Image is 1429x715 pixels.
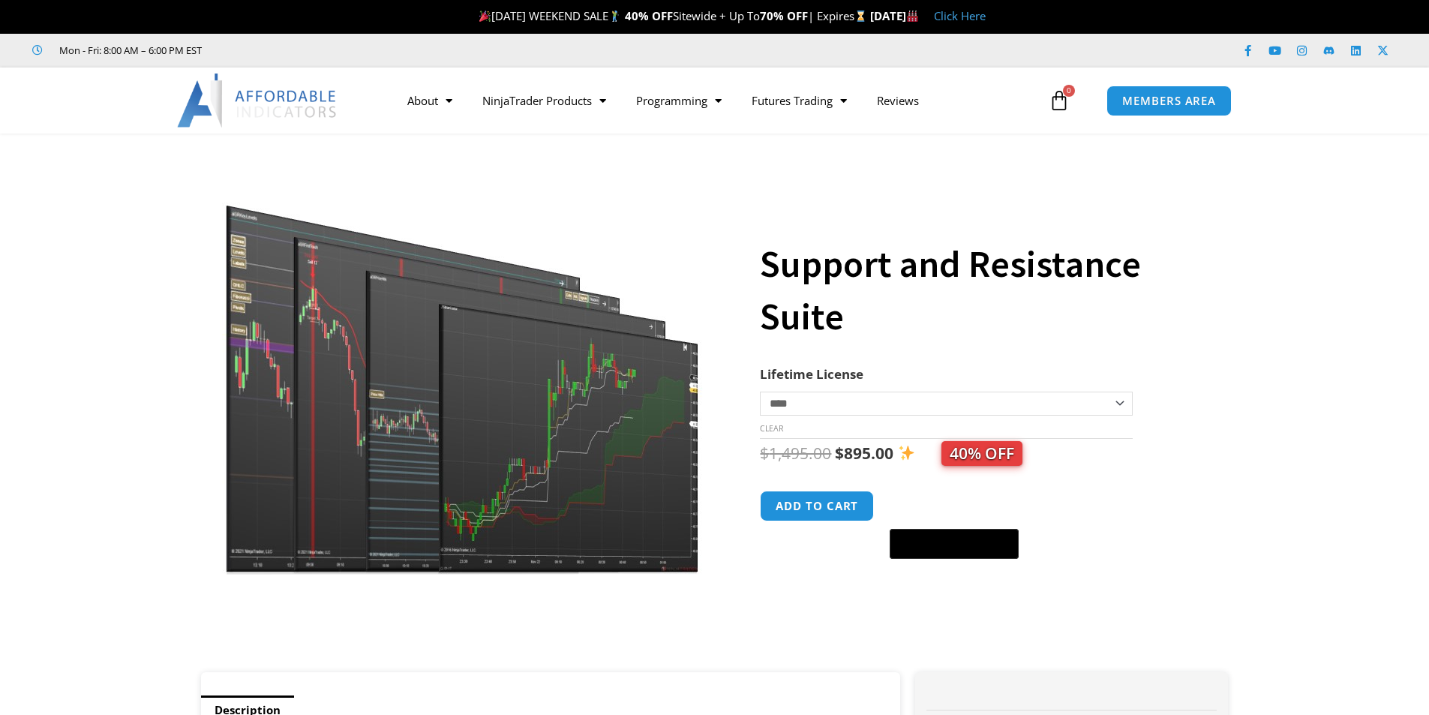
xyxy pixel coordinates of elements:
img: 🎉 [479,11,491,22]
button: Add to cart [760,491,874,521]
span: 40% OFF [941,441,1022,466]
span: $ [835,443,844,464]
bdi: 1,495.00 [760,443,831,464]
a: About [392,83,467,118]
span: 0 [1063,85,1075,97]
a: NinjaTrader Products [467,83,621,118]
bdi: 895.00 [835,443,893,464]
a: Reviews [862,83,934,118]
img: LogoAI | Affordable Indicators – NinjaTrader [177,74,338,128]
span: Mon - Fri: 8:00 AM – 6:00 PM EST [56,41,202,59]
img: Support and Resistance Suite 1 [222,160,704,575]
a: MEMBERS AREA [1106,86,1232,116]
h1: Support and Resistance Suite [760,238,1198,343]
label: Lifetime License [760,365,863,383]
button: Buy with GPay [890,529,1019,559]
span: [DATE] WEEKEND SALE Sitewide + Up To | Expires [476,8,869,23]
span: MEMBERS AREA [1122,95,1216,107]
iframe: PayPal Message 1 [760,568,1198,581]
a: 0 [1026,79,1092,122]
strong: 70% OFF [760,8,808,23]
img: 🏌️‍♂️ [609,11,620,22]
a: Programming [621,83,737,118]
iframe: Customer reviews powered by Trustpilot [223,43,448,58]
strong: [DATE] [870,8,919,23]
nav: Menu [392,83,1045,118]
img: ⌛ [855,11,866,22]
a: Click Here [934,8,986,23]
strong: 40% OFF [625,8,673,23]
span: $ [760,443,769,464]
img: 🏭 [907,11,918,22]
a: Clear options [760,423,783,434]
img: ✨ [899,445,914,461]
iframe: Secure express checkout frame [887,488,1022,524]
a: Futures Trading [737,83,862,118]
